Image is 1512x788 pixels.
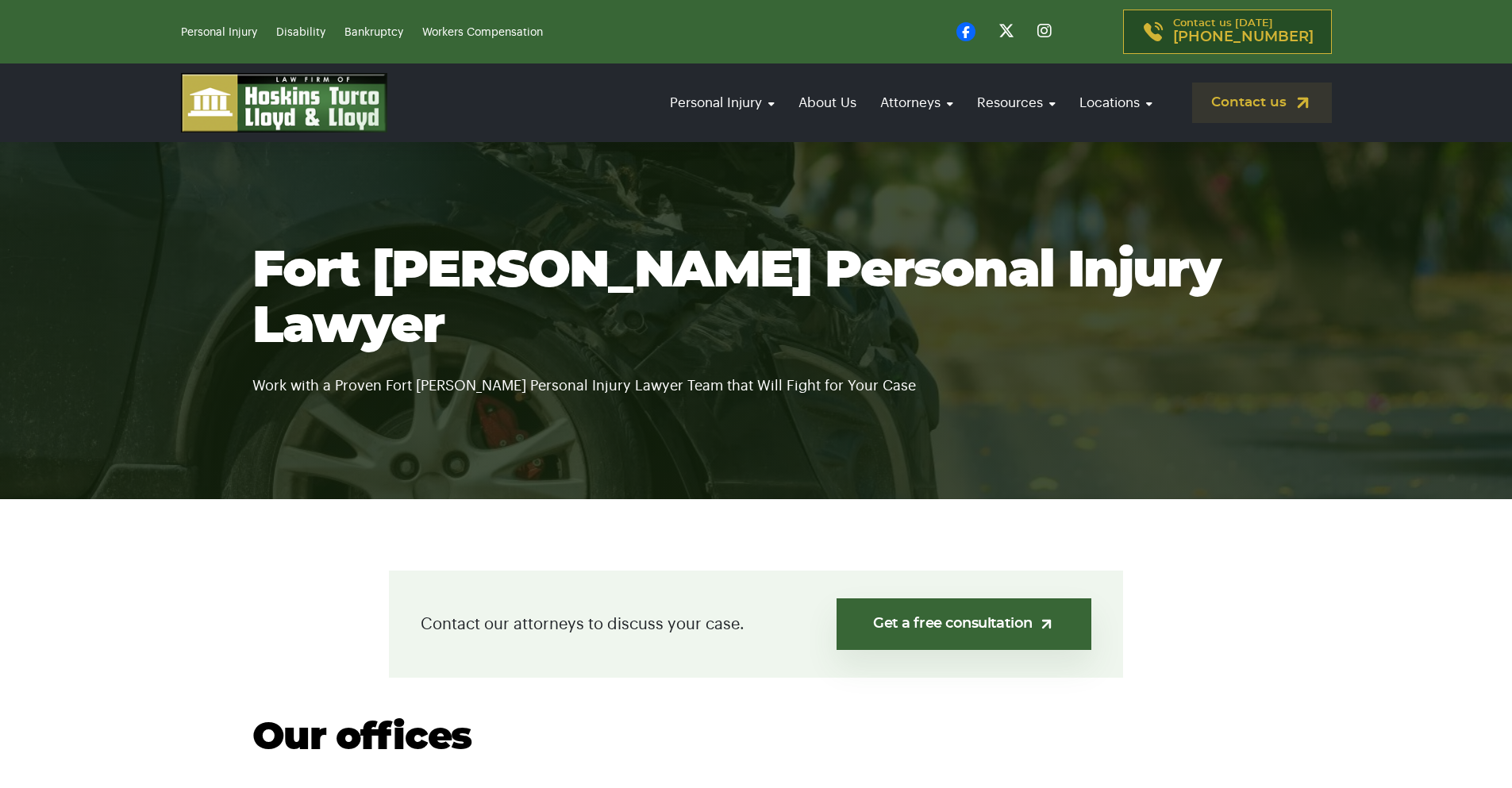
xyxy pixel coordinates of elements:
a: Workers Compensation [422,27,543,38]
a: Contact us [DATE][PHONE_NUMBER] [1123,10,1332,54]
a: Contact us [1192,83,1332,123]
a: Resources [969,80,1064,125]
p: Work with a Proven Fort [PERSON_NAME] Personal Injury Lawyer Team that Will Fight for Your Case [252,355,1260,398]
a: Locations [1071,80,1160,125]
a: Personal Injury [662,80,783,125]
a: Attorneys [872,80,961,125]
a: About Us [791,80,864,125]
a: Get a free consultation [837,598,1091,650]
span: [PHONE_NUMBER] [1173,29,1314,45]
img: arrow-up-right-light.svg [1038,616,1055,632]
img: logo [181,73,387,133]
span: Fort [PERSON_NAME] Personal Injury Lawyer [252,246,1221,352]
p: Contact us [DATE] [1173,18,1314,45]
div: Contact our attorneys to discuss your case. [389,571,1123,678]
h2: Our offices [252,717,1260,759]
a: Disability [276,27,325,38]
a: Personal Injury [181,27,257,38]
a: Bankruptcy [344,27,403,38]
